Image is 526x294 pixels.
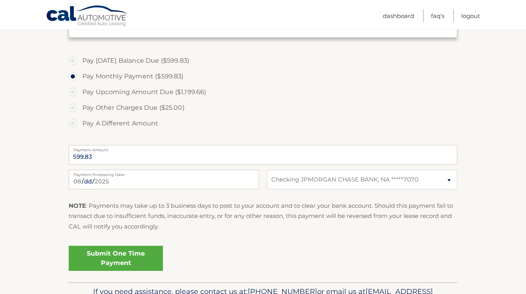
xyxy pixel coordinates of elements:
[69,69,457,84] label: Pay Monthly Payment ($599.83)
[69,170,259,176] label: Payment Processing Date
[69,170,259,189] input: Payment Date
[431,9,444,22] a: FAQ's
[461,9,480,22] a: Logout
[383,9,414,22] a: Dashboard
[69,201,457,232] p: : Payments may take up to 3 business days to post to your account and to clear your bank account....
[69,116,457,131] label: Pay A Different Amount
[69,145,457,151] label: Payment Amount
[69,84,457,100] label: Pay Upcoming Amount Due ($1,199.66)
[69,145,457,165] input: Payment Amount
[69,53,457,69] label: Pay [DATE] Balance Due ($599.83)
[46,5,128,28] a: Cal Automotive
[69,100,457,116] label: Pay Other Charges Due ($25.00)
[69,246,163,271] a: Submit One Time Payment
[69,202,86,209] strong: NOTE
